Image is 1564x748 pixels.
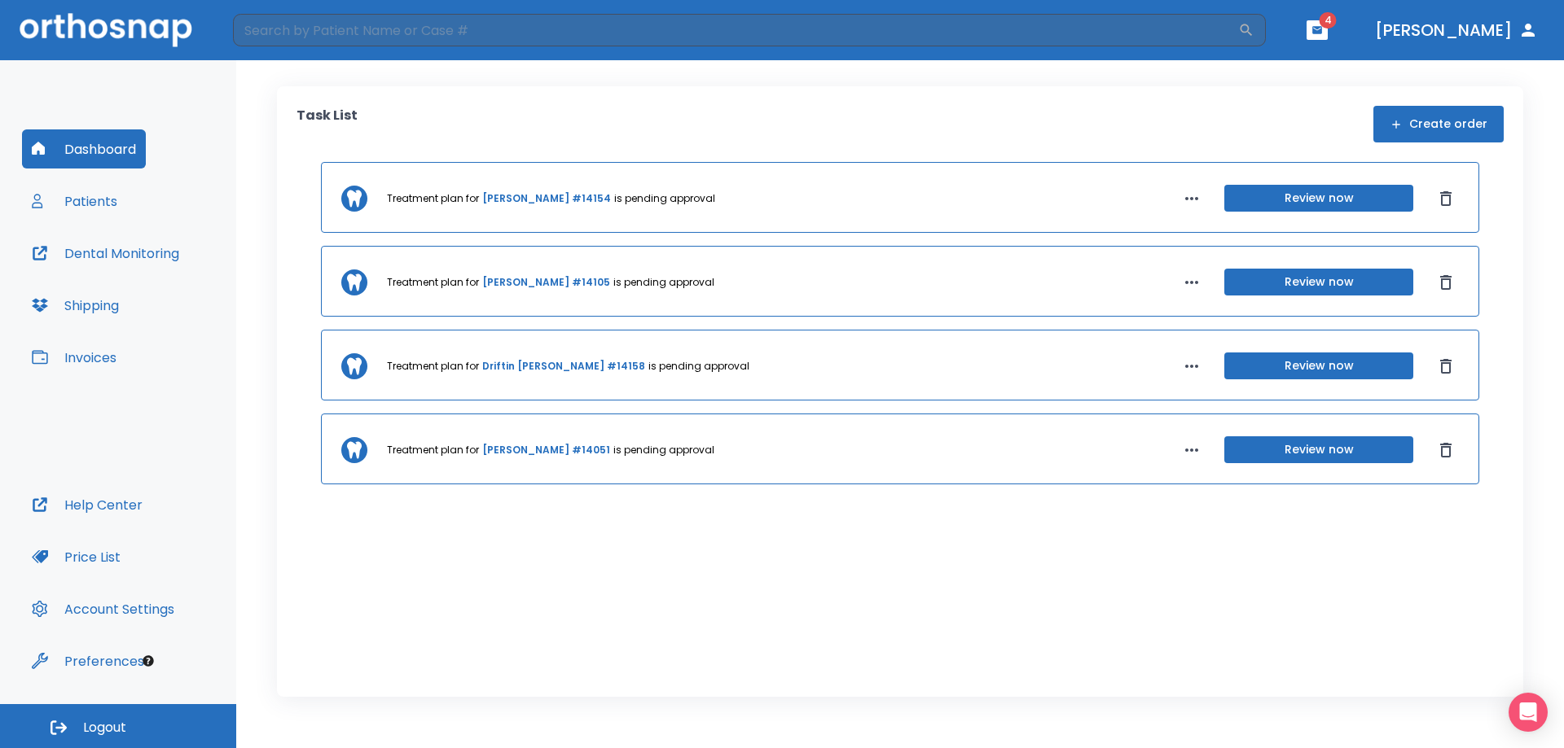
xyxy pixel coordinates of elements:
button: Dismiss [1433,353,1459,379]
span: Logout [83,719,126,737]
a: [PERSON_NAME] #14105 [482,275,610,290]
button: Dismiss [1433,186,1459,212]
button: Dental Monitoring [22,234,189,273]
button: Create order [1373,106,1504,142]
div: Tooltip anchor [141,654,156,668]
button: Dismiss [1433,269,1459,295]
p: is pending approval [614,191,715,206]
p: Treatment plan for [387,275,479,290]
p: Task List [297,106,358,142]
button: Review now [1224,269,1413,295]
img: Orthosnap [20,13,192,46]
p: Treatment plan for [387,359,479,374]
button: Patients [22,182,127,221]
span: 4 [1320,12,1337,28]
input: Search by Patient Name or Case # [233,14,1238,46]
p: Treatment plan for [387,443,479,457]
p: is pending approval [648,359,749,374]
button: Review now [1224,436,1413,463]
p: is pending approval [613,275,714,290]
p: Treatment plan for [387,191,479,206]
button: Dashboard [22,129,146,168]
button: Preferences [22,641,154,680]
button: Dismiss [1433,437,1459,463]
button: Review now [1224,185,1413,212]
div: Open Intercom Messenger [1509,693,1548,732]
a: [PERSON_NAME] #14154 [482,191,611,206]
button: Invoices [22,338,126,377]
button: Review now [1224,352,1413,379]
button: Account Settings [22,589,184,628]
a: [PERSON_NAME] #14051 [482,443,610,457]
p: is pending approval [613,443,714,457]
button: [PERSON_NAME] [1368,15,1544,45]
button: Shipping [22,286,129,325]
a: Driftin [PERSON_NAME] #14158 [482,359,645,374]
button: Price List [22,537,130,576]
button: Help Center [22,485,152,524]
